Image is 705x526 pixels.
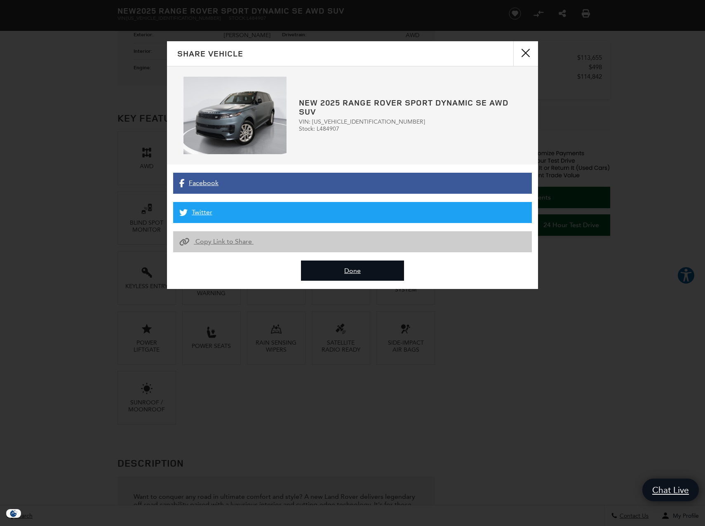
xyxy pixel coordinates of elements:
img: 2025 Land Rover Range Rover Sport Dynamic SE [183,77,287,154]
span: Copy Link to Share [195,237,252,245]
a: Done [301,261,404,281]
a: Copy Link to Share [173,231,532,252]
a: Twitter [173,202,532,223]
span: Chat Live [648,484,693,495]
button: close [513,41,538,66]
span: Stock: L484907 [299,125,522,132]
div: Privacy Settings [4,509,23,518]
h2: New 2025 Range Rover Sport Dynamic SE AWD SUV [299,98,522,116]
a: Chat Live [642,479,699,501]
a: Facebook [173,173,532,194]
span: VIN: [US_VEHICLE_IDENTIFICATION_NUMBER] [299,118,522,125]
h2: Share Vehicle [177,49,243,58]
